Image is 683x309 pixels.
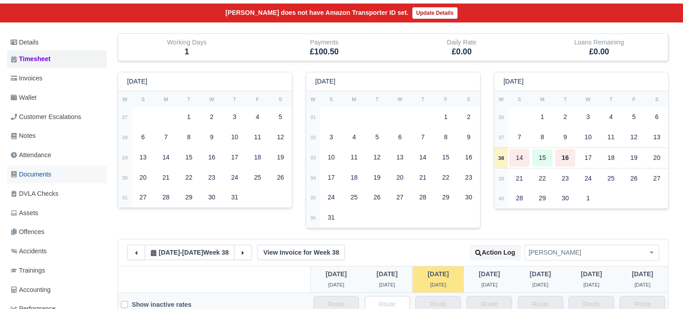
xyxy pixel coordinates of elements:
[11,73,42,84] span: Invoices
[367,169,387,186] div: 19
[624,149,644,167] div: 19
[7,146,107,164] a: Attendance
[469,245,521,260] button: Action Log
[436,128,456,146] div: 8
[256,34,393,61] div: Payments
[310,175,316,181] strong: 34
[532,170,552,187] div: 22
[458,169,479,186] div: 23
[118,34,256,61] div: Working Days
[7,281,107,299] a: Accounting
[390,169,410,186] div: 20
[540,97,544,102] small: M
[328,282,344,287] span: 2 days ago
[257,245,345,260] a: View Invoice for Week 38
[344,169,364,186] div: 18
[11,246,47,256] span: Accidents
[413,169,433,186] div: 21
[586,97,590,102] small: W
[310,215,316,221] strong: 36
[7,34,107,51] a: Details
[11,54,50,64] span: Timesheet
[367,149,387,166] div: 12
[310,155,316,160] strong: 33
[430,282,446,287] span: 16 hours ago
[11,189,58,199] span: DVLA Checks
[352,97,356,102] small: M
[555,128,575,146] div: 9
[270,149,291,166] div: 19
[179,169,199,186] div: 22
[532,108,552,126] div: 1
[601,149,621,167] div: 18
[624,108,644,126] div: 5
[7,223,107,241] a: Offences
[11,131,35,141] span: Notes
[133,149,153,166] div: 13
[225,169,245,186] div: 24
[499,97,504,102] small: W
[498,176,504,181] strong: 39
[202,169,222,186] div: 23
[225,189,245,206] div: 31
[367,128,387,146] div: 5
[525,247,659,258] span: Jermaine Robertson
[179,128,199,146] div: 8
[503,78,524,85] h6: [DATE]
[601,128,621,146] div: 11
[310,135,316,140] strong: 32
[601,108,621,126] div: 4
[427,270,449,278] span: 16 hours ago
[7,243,107,260] a: Accidents
[376,270,397,278] span: 1 day ago
[530,34,668,61] div: Loans Remaining
[481,282,498,287] span: 7 hours from now
[262,47,386,57] h5: £100.50
[400,47,524,57] h5: £0.00
[498,135,504,140] strong: 37
[225,149,245,166] div: 17
[11,208,38,218] span: Assets
[578,128,598,146] div: 10
[555,108,575,126] div: 2
[421,97,424,102] small: T
[7,166,107,183] a: Documents
[7,89,107,106] a: Wallet
[326,270,347,278] span: 2 days ago
[498,155,504,161] strong: 38
[375,97,379,102] small: T
[182,249,203,256] span: 4 days from now
[555,190,575,207] div: 30
[436,189,456,206] div: 29
[127,78,147,85] h6: [DATE]
[202,189,222,206] div: 30
[11,265,45,276] span: Trainings
[123,97,128,102] small: W
[578,190,598,207] div: 1
[436,108,456,126] div: 1
[344,128,364,146] div: 4
[7,127,107,145] a: Notes
[7,262,107,279] a: Trainings
[179,189,199,206] div: 29
[601,170,621,187] div: 25
[321,128,341,146] div: 3
[330,97,333,102] small: S
[122,195,128,200] strong: 31
[133,189,153,206] div: 27
[321,209,341,226] div: 31
[233,97,236,102] small: T
[225,128,245,146] div: 10
[225,108,245,126] div: 3
[247,149,268,166] div: 18
[647,108,667,126] div: 6
[367,189,387,206] div: 26
[270,108,291,126] div: 5
[164,97,168,102] small: M
[390,128,410,146] div: 6
[179,149,199,166] div: 15
[247,169,268,186] div: 25
[413,149,433,166] div: 14
[509,128,529,146] div: 7
[7,204,107,222] a: Assets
